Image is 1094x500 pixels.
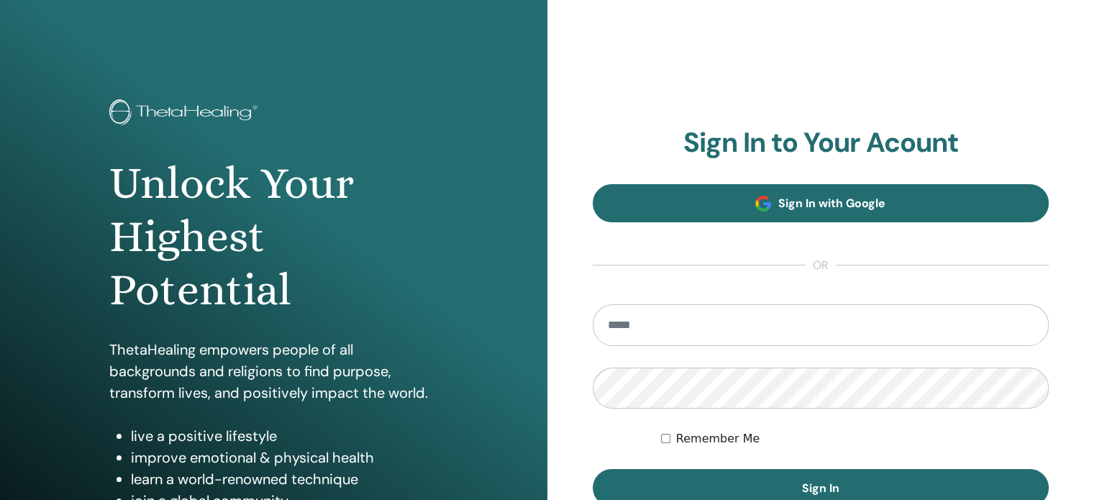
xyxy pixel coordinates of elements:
[593,184,1049,222] a: Sign In with Google
[109,339,438,404] p: ThetaHealing empowers people of all backgrounds and religions to find purpose, transform lives, a...
[131,468,438,490] li: learn a world-renowned technique
[37,37,158,49] div: Domain: [DOMAIN_NAME]
[109,157,438,317] h1: Unlock Your Highest Potential
[131,447,438,468] li: improve emotional & physical health
[131,425,438,447] li: live a positive lifestyle
[143,83,155,95] img: tab_keywords_by_traffic_grey.svg
[778,196,885,211] span: Sign In with Google
[802,481,839,496] span: Sign In
[23,23,35,35] img: logo_orange.svg
[593,127,1049,160] h2: Sign In to Your Acount
[159,85,242,94] div: Keywords by Traffic
[676,430,760,447] label: Remember Me
[40,23,70,35] div: v 4.0.25
[661,430,1049,447] div: Keep me authenticated indefinitely or until I manually logout
[39,83,50,95] img: tab_domain_overview_orange.svg
[23,37,35,49] img: website_grey.svg
[55,85,129,94] div: Domain Overview
[806,257,836,274] span: or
